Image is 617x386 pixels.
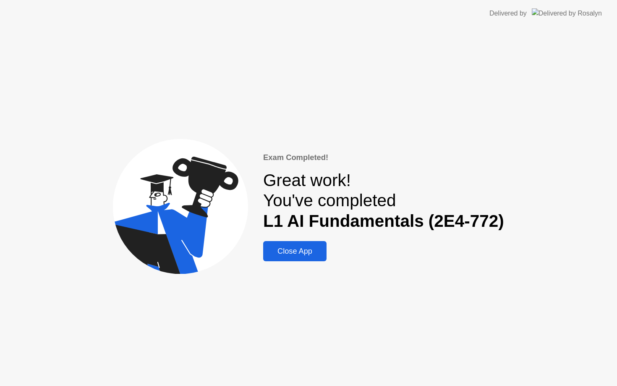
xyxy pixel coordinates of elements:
button: Close App [263,241,327,261]
div: Close App [266,247,324,256]
div: Delivered by [489,8,527,18]
div: Exam Completed! [263,152,504,163]
img: Delivered by Rosalyn [532,8,602,18]
b: L1 AI Fundamentals (2E4-772) [263,211,504,231]
div: Great work! You've completed [263,170,504,231]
